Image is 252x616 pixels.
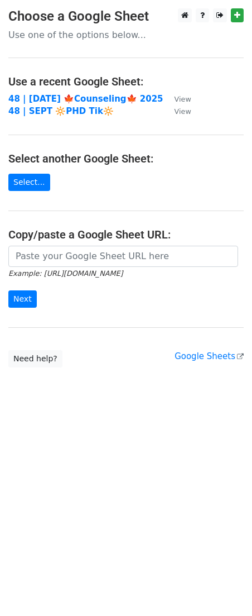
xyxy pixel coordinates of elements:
a: Need help? [8,350,62,367]
input: Next [8,290,37,308]
a: 48 | [DATE] 🍁Counseling🍁 2025 [8,94,163,104]
small: Example: [URL][DOMAIN_NAME] [8,269,123,278]
a: View [163,106,191,116]
small: View [175,95,191,103]
h4: Use a recent Google Sheet: [8,75,244,88]
h3: Choose a Google Sheet [8,8,244,25]
a: View [163,94,191,104]
a: Select... [8,174,50,191]
p: Use one of the options below... [8,29,244,41]
a: 48 | SEPT 🔆PHD Tik🔆 [8,106,114,116]
a: Google Sheets [175,351,244,361]
h4: Copy/paste a Google Sheet URL: [8,228,244,241]
input: Paste your Google Sheet URL here [8,246,238,267]
small: View [175,107,191,116]
h4: Select another Google Sheet: [8,152,244,165]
